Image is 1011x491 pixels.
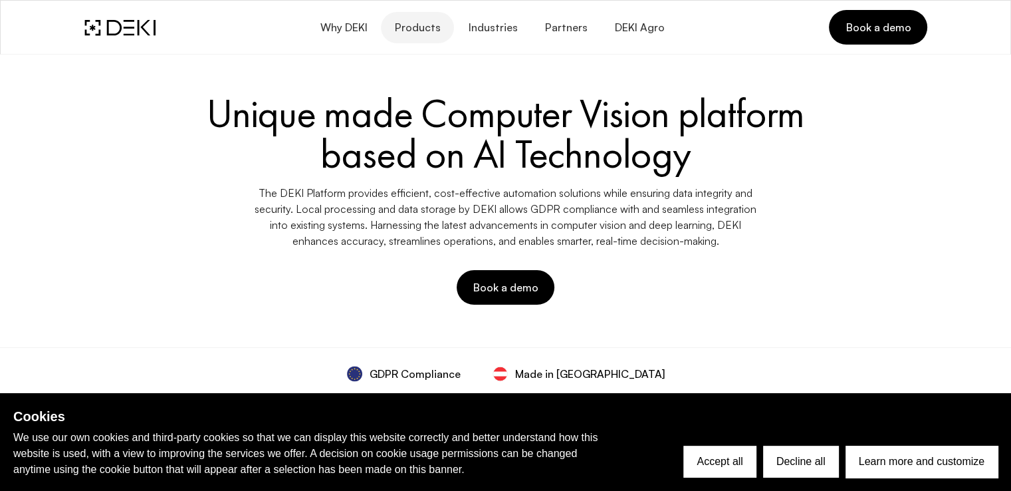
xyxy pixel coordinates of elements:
[845,20,911,35] span: Book a demo
[515,366,665,382] span: Made in [GEOGRAPHIC_DATA]
[845,446,998,478] button: Learn more and customize
[13,430,612,478] p: We use our own cookies and third-party cookies so that we can display this website correctly and ...
[381,12,454,43] button: Products
[370,366,461,382] span: GDPR Compliance
[247,185,765,249] p: The DEKI Platform provides efficient, cost-effective automation solutions while ensuring data int...
[614,21,665,34] span: DEKI Agro
[84,19,156,36] img: DEKI Logo
[454,12,530,43] button: Industries
[467,21,517,34] span: Industries
[84,93,927,174] h1: Unique made Computer Vision platform based on AI Technology
[683,446,756,478] button: Accept all
[13,407,612,426] h2: Cookies
[347,366,363,382] img: GDPR_Compliance.Dbdrw_P_.svg
[531,12,601,43] a: Partners
[601,12,678,43] a: DEKI Agro
[457,270,554,305] button: Book a demo
[829,10,927,45] a: Book a demo
[763,446,839,478] button: Decline all
[544,21,588,34] span: Partners
[394,21,441,34] span: Products
[306,12,380,43] button: Why DEKI
[493,366,508,382] img: svg%3e
[319,21,367,34] span: Why DEKI
[473,280,538,295] span: Book a demo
